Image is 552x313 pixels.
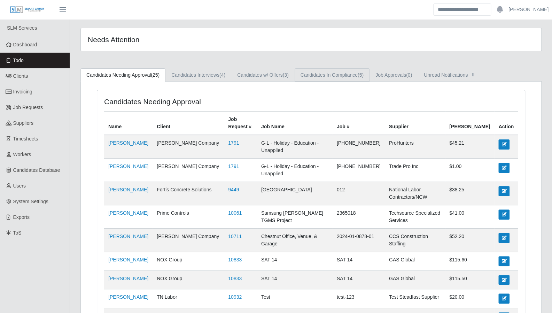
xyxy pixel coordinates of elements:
[108,187,148,192] a: [PERSON_NAME]
[228,163,239,169] a: 1791
[333,182,385,205] td: 012
[80,68,165,82] a: Candidates Needing Approval
[406,72,412,78] span: (0)
[13,73,28,79] span: Clients
[108,140,148,146] a: [PERSON_NAME]
[418,68,482,82] a: Unread Notifications
[108,234,148,239] a: [PERSON_NAME]
[13,136,38,142] span: Timesheets
[13,167,60,173] span: Candidates Database
[165,68,231,82] a: Candidates Interviews
[104,97,271,106] h4: Candidates Needing Approval
[385,289,445,308] td: Test Steadfast Supplier
[151,72,160,78] span: (25)
[445,159,494,182] td: $1.00
[333,229,385,252] td: 2024-01-0878-01
[445,270,494,289] td: $115.50
[153,289,224,308] td: TN Labor
[333,289,385,308] td: test-123
[385,229,445,252] td: CCS Construction Staffing
[153,229,224,252] td: [PERSON_NAME] Company
[385,135,445,159] td: ProHunters
[104,112,153,135] th: Name
[153,270,224,289] td: NOX Group
[445,182,494,205] td: $38.25
[385,252,445,270] td: GAS Global
[153,205,224,229] td: Prime Controls
[231,68,295,82] a: Candidates w/ Offers
[257,135,333,159] td: G-L - Holiday - Education - Unapplied
[385,270,445,289] td: GAS Global
[385,205,445,229] td: Techsource Specialized Services
[228,294,242,300] a: 10932
[228,257,242,262] a: 10833
[257,159,333,182] td: G-L - Holiday - Education - Unapplied
[358,72,364,78] span: (5)
[295,68,370,82] a: Candidates In Compliance
[153,135,224,159] td: [PERSON_NAME] Company
[13,105,43,110] span: Job Requests
[108,210,148,216] a: [PERSON_NAME]
[228,140,239,146] a: 1791
[333,270,385,289] td: SAT 14
[385,112,445,135] th: Supplier
[433,3,491,16] input: Search
[13,230,22,236] span: ToS
[333,112,385,135] th: Job #
[224,112,257,135] th: Job Request #
[257,182,333,205] td: [GEOGRAPHIC_DATA]
[228,210,242,216] a: 10061
[13,89,32,94] span: Invoicing
[333,135,385,159] td: [PHONE_NUMBER]
[445,252,494,270] td: $115.60
[88,35,268,44] h4: Needs Attention
[108,257,148,262] a: [PERSON_NAME]
[333,205,385,229] td: 2365018
[494,112,518,135] th: Action
[333,159,385,182] td: [PHONE_NUMBER]
[108,163,148,169] a: [PERSON_NAME]
[257,229,333,252] td: Chestnut Office, Venue, & Garage
[13,214,30,220] span: Exports
[13,42,37,47] span: Dashboard
[13,120,33,126] span: Suppliers
[153,159,224,182] td: [PERSON_NAME] Company
[445,229,494,252] td: $52.20
[13,152,31,157] span: Workers
[13,58,24,63] span: Todo
[7,25,37,31] span: SLM Services
[385,159,445,182] td: Trade Pro Inc
[257,112,333,135] th: Job Name
[283,72,289,78] span: (3)
[333,252,385,270] td: SAT 14
[385,182,445,205] td: National Labor Contractors/NCW
[13,183,26,189] span: Users
[370,68,418,82] a: Job Approvals
[445,289,494,308] td: $20.00
[219,72,225,78] span: (4)
[10,6,45,14] img: SLM Logo
[257,270,333,289] td: SAT 14
[257,289,333,308] td: Test
[153,252,224,270] td: NOX Group
[228,276,242,281] a: 10833
[153,112,224,135] th: Client
[228,187,239,192] a: 9449
[108,276,148,281] a: [PERSON_NAME]
[508,6,549,13] a: [PERSON_NAME]
[469,71,476,77] span: []
[108,294,148,300] a: [PERSON_NAME]
[13,199,48,204] span: System Settings
[445,112,494,135] th: [PERSON_NAME]
[445,205,494,229] td: $41.00
[257,252,333,270] td: SAT 14
[228,234,242,239] a: 10711
[257,205,333,229] td: Samsung [PERSON_NAME] TGMS Project
[445,135,494,159] td: $45.21
[153,182,224,205] td: Fortis Concrete Solutions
